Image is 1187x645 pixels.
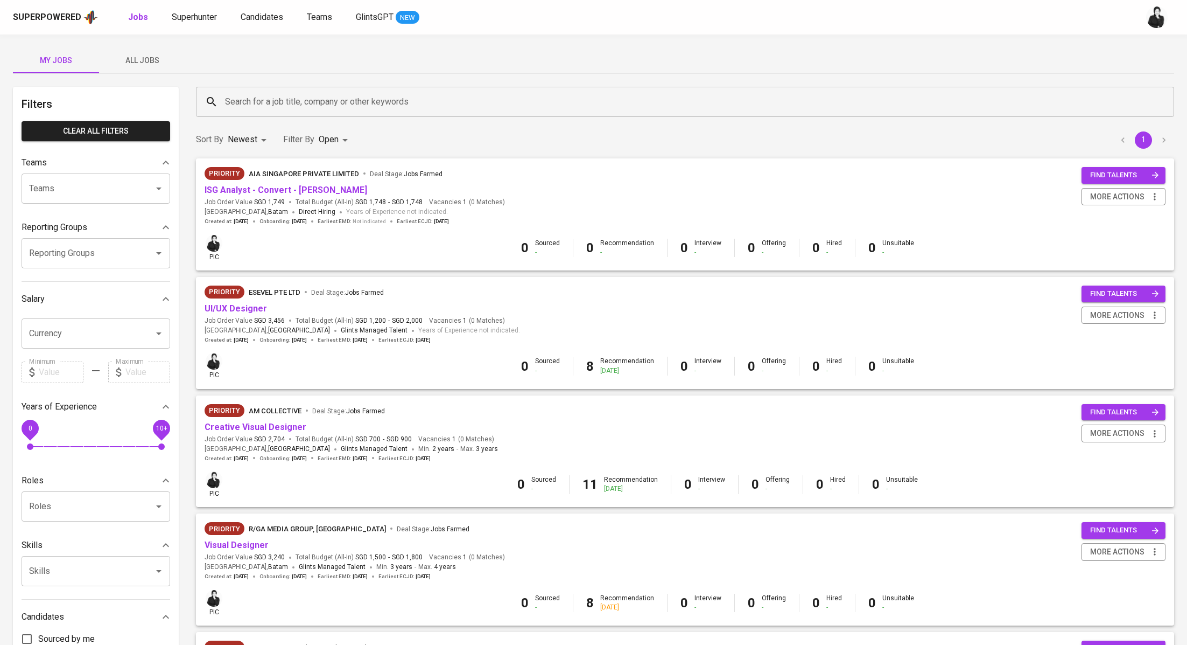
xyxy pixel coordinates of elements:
h6: Filters [22,95,170,113]
span: AM Collective [249,407,301,415]
span: GlintsGPT [356,12,394,22]
span: Vacancies ( 0 Matches ) [418,435,494,444]
span: Teams [307,12,332,22]
div: Offering [762,357,786,375]
b: 8 [586,359,594,374]
span: SGD 1,748 [355,198,386,207]
span: 2 years [432,445,454,453]
span: 1 [451,435,456,444]
span: 0 [28,424,32,432]
span: Glints Managed Talent [299,563,366,571]
b: 0 [684,477,692,492]
button: page 1 [1135,131,1152,149]
span: [DATE] [434,218,449,225]
img: medwi@glints.com [1146,6,1168,28]
span: [GEOGRAPHIC_DATA] , [205,444,330,455]
span: Vacancies ( 0 Matches ) [429,198,505,207]
span: Min. [418,445,454,453]
b: 0 [521,359,529,374]
span: Not indicated [353,218,386,225]
span: Created at : [205,336,249,344]
span: Superhunter [172,12,217,22]
span: [GEOGRAPHIC_DATA] [268,325,330,336]
div: pic [205,352,223,380]
span: Deal Stage : [397,525,469,533]
img: medwi@glints.com [206,471,222,488]
span: AIA Singapore Private Limited [249,170,359,178]
button: more actions [1081,543,1165,561]
a: Creative Visual Designer [205,422,306,432]
div: Recommendation [600,239,654,257]
span: Batam [268,562,288,573]
button: find talents [1081,522,1165,539]
b: 0 [680,359,688,374]
div: - [694,248,721,257]
div: - [830,484,846,494]
div: Reporting Groups [22,217,170,238]
div: Sourced [535,357,560,375]
span: 1 [461,316,467,325]
div: - [531,484,556,494]
span: Direct Hiring [299,208,335,216]
b: 0 [751,477,759,492]
b: 0 [680,240,688,255]
span: SGD 2,000 [392,316,423,325]
img: app logo [83,9,98,25]
span: Glints Managed Talent [341,327,408,334]
span: Job Order Value [205,553,285,562]
span: Priority [205,287,244,297]
span: more actions [1090,545,1144,559]
span: Priority [205,168,244,179]
b: 0 [521,595,529,611]
div: Recommendation [604,475,658,494]
span: Max. [460,445,498,453]
a: Superpoweredapp logo [13,9,98,25]
span: [DATE] [416,455,431,462]
input: Value [39,362,83,383]
p: Salary [22,293,45,306]
span: SGD 700 [355,435,381,444]
div: - [535,366,560,376]
span: Earliest ECJD : [378,455,431,462]
img: medwi@glints.com [206,590,222,607]
nav: pagination navigation [1113,131,1174,149]
div: Offering [762,594,786,612]
div: Sourced [531,475,556,494]
div: New Job received from Demand Team [205,522,244,535]
b: 0 [748,359,755,374]
div: - [886,484,918,494]
span: Onboarding : [259,573,307,580]
span: Job Order Value [205,316,285,325]
div: Interview [694,594,721,612]
span: Vacancies ( 0 Matches ) [429,316,505,325]
span: Vacancies ( 0 Matches ) [429,553,505,562]
span: [DATE] [234,336,249,344]
div: - [535,603,560,612]
div: Superpowered [13,11,81,24]
span: Jobs Farmed [346,407,385,415]
div: Recommendation [600,357,654,375]
span: Job Order Value [205,435,285,444]
span: SGD 2,704 [254,435,285,444]
button: Open [151,564,166,579]
span: - [456,444,458,455]
div: Interview [694,239,721,257]
span: Priority [205,524,244,535]
button: Open [151,326,166,341]
span: Glints Managed Talent [341,445,408,453]
div: Offering [762,239,786,257]
div: New Job received from Demand Team [205,404,244,417]
div: Interview [698,475,725,494]
p: Teams [22,156,47,169]
span: 4 years [434,563,456,571]
p: Roles [22,474,44,487]
span: Earliest EMD : [318,218,386,225]
span: Open [319,134,339,144]
button: find talents [1081,286,1165,302]
span: My Jobs [19,54,93,67]
span: Total Budget (All-In) [296,316,423,325]
a: UI/UX Designer [205,303,267,314]
div: Unsuitable [882,357,914,375]
div: [DATE] [600,366,654,376]
span: Min. [376,563,412,571]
